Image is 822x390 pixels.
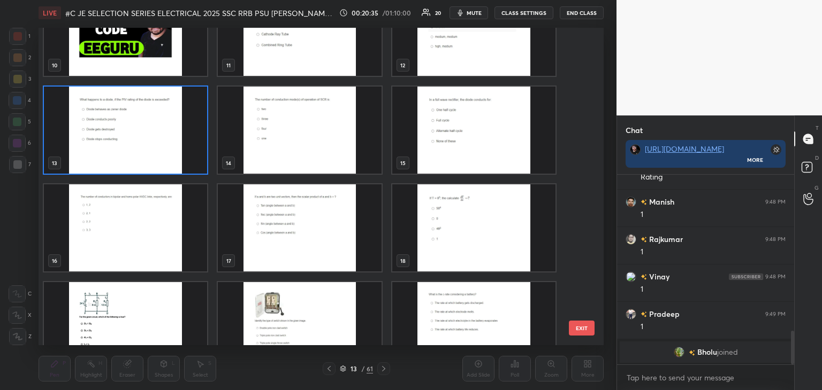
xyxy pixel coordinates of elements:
[65,8,335,18] h4: #C JE SELECTION SERIES ELECTRICAL 2025 SSC RRB PSU [PERSON_NAME] SIR EEEGURU
[641,237,647,243] img: no-rating-badge.077c3623.svg
[392,184,555,271] img: 1759575073K5YE72.pdf
[467,9,482,17] span: mute
[641,247,786,258] div: 1
[647,271,669,282] h6: Vinay
[218,184,381,271] img: 1759575073K5YE72.pdf
[9,49,31,66] div: 2
[494,6,553,19] button: CLASS SETTINGS
[729,274,763,280] img: 4P8fHbbgJtejmAAAAAElFTkSuQmCC
[630,144,641,155] img: 5ced908ece4343448b4c182ab94390f6.jpg
[392,87,555,174] img: 1759575073K5YE72.pdf
[641,284,786,295] div: 1
[765,311,786,317] div: 9:49 PM
[9,28,31,45] div: 1
[435,10,441,15] div: 20
[569,321,595,336] button: EXIT
[647,196,674,207] h6: Manish
[560,6,604,19] button: End Class
[617,116,651,144] p: Chat
[9,135,31,152] div: 6
[674,347,684,357] img: 4ca93965ae724d82a9b60d256b3e0ccf.jpg
[689,350,695,356] img: no-rating-badge.077c3623.svg
[641,322,786,332] div: 1
[641,172,786,183] div: Rating
[218,87,381,174] img: 1759575073K5YE72.pdf
[626,197,636,207] img: e05c6748805f4741b02484b3bec155c1.jpg
[765,274,786,280] div: 9:48 PM
[39,28,585,345] div: grid
[647,308,680,319] h6: Pradeep
[9,328,32,345] div: Z
[816,124,819,132] p: T
[9,92,31,109] div: 4
[697,348,717,356] span: Bholu
[626,309,636,319] img: 19edaa40472440f681cd1aa45ae8f4e4.jpg
[39,6,61,19] div: LIVE
[641,209,786,220] div: 1
[641,311,647,317] img: no-rating-badge.077c3623.svg
[815,154,819,162] p: D
[44,184,207,271] img: 1759575073K5YE72.pdf
[641,199,647,205] img: no-rating-badge.077c3623.svg
[348,365,359,372] div: 13
[9,113,31,130] div: 5
[647,233,683,245] h6: Rajkumar
[747,156,763,163] div: More
[815,184,819,192] p: G
[9,156,31,173] div: 7
[9,307,32,324] div: X
[626,271,636,282] img: 3
[617,175,794,365] div: grid
[765,199,786,205] div: 9:48 PM
[44,282,207,369] img: 1759575073K5YE72.pdf
[717,348,738,356] span: joined
[44,87,207,174] img: 1759575073K5YE72.pdf
[392,282,555,369] img: 1759575073K5YE72.pdf
[626,234,636,245] img: 09ecb81268584b08ad8d86d33285a74d.jpg
[218,282,381,369] img: 1759575073K5YE72.pdf
[450,6,488,19] button: mute
[9,71,31,88] div: 3
[765,236,786,243] div: 9:48 PM
[641,274,647,280] img: no-rating-badge.077c3623.svg
[9,285,32,302] div: C
[645,144,724,154] a: [URL][DOMAIN_NAME]
[367,364,373,373] div: 61
[361,365,364,372] div: /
